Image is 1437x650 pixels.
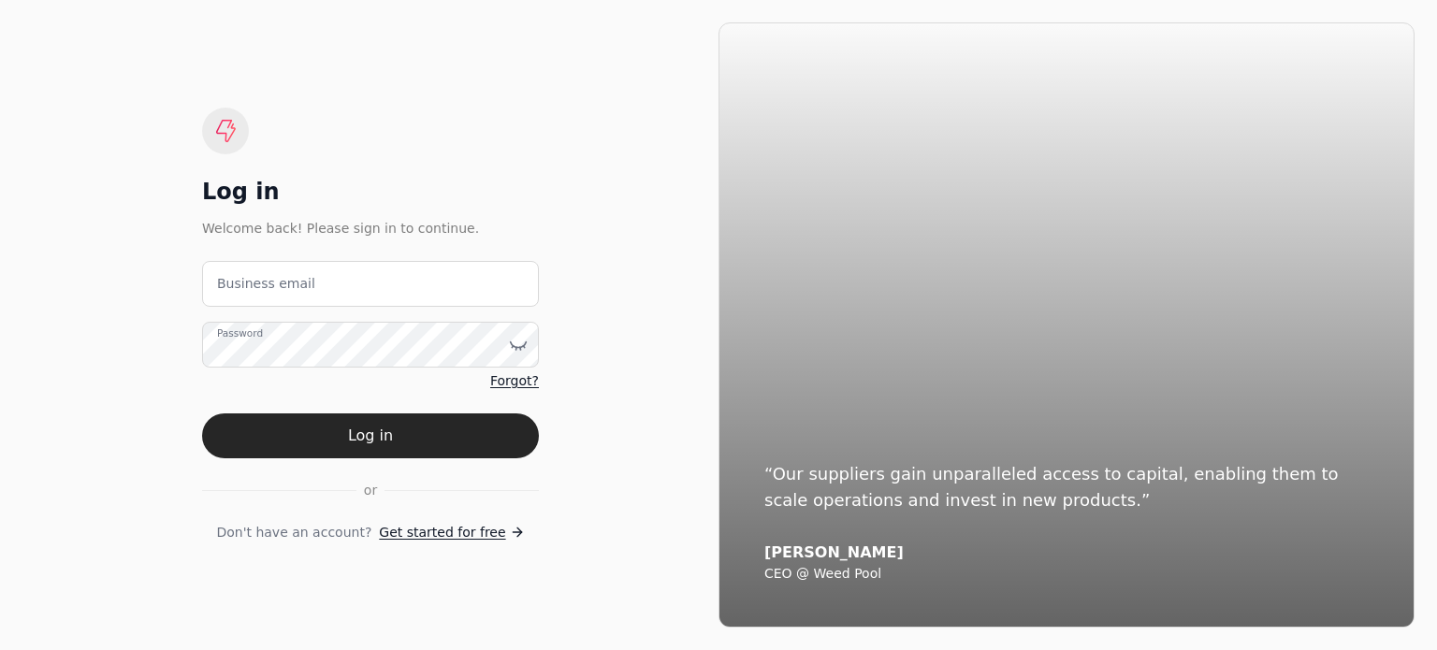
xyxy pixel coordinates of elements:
[364,481,377,500] span: or
[202,218,539,238] div: Welcome back! Please sign in to continue.
[217,326,263,341] label: Password
[217,274,315,294] label: Business email
[764,543,1369,562] div: [PERSON_NAME]
[490,371,539,391] a: Forgot?
[764,566,1369,583] div: CEO @ Weed Pool
[216,523,371,542] span: Don't have an account?
[379,523,524,542] a: Get started for free
[379,523,505,542] span: Get started for free
[764,461,1369,513] div: “Our suppliers gain unparalleled access to capital, enabling them to scale operations and invest ...
[202,177,539,207] div: Log in
[202,413,539,458] button: Log in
